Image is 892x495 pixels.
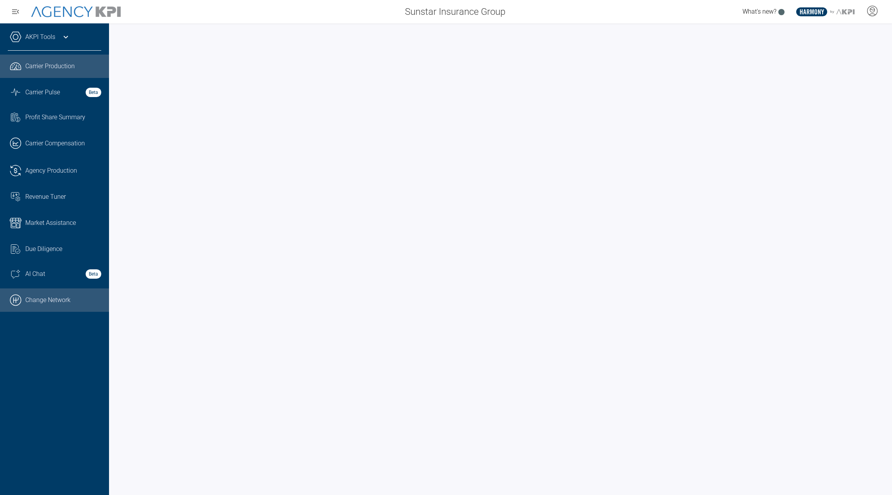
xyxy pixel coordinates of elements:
strong: Beta [86,269,101,279]
img: AgencyKPI [31,6,121,18]
span: Profit Share Summary [25,113,85,122]
span: Carrier Production [25,62,75,71]
span: Revenue Tuner [25,192,66,202]
span: Due Diligence [25,244,62,254]
span: AI Chat [25,269,45,279]
span: Sunstar Insurance Group [405,5,505,19]
span: Carrier Pulse [25,88,60,97]
strong: Beta [86,88,101,97]
a: AKPI Tools [25,32,55,42]
span: Agency Production [25,166,77,175]
span: Carrier Compensation [25,139,85,148]
span: What's new? [742,8,776,15]
span: Market Assistance [25,218,76,228]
